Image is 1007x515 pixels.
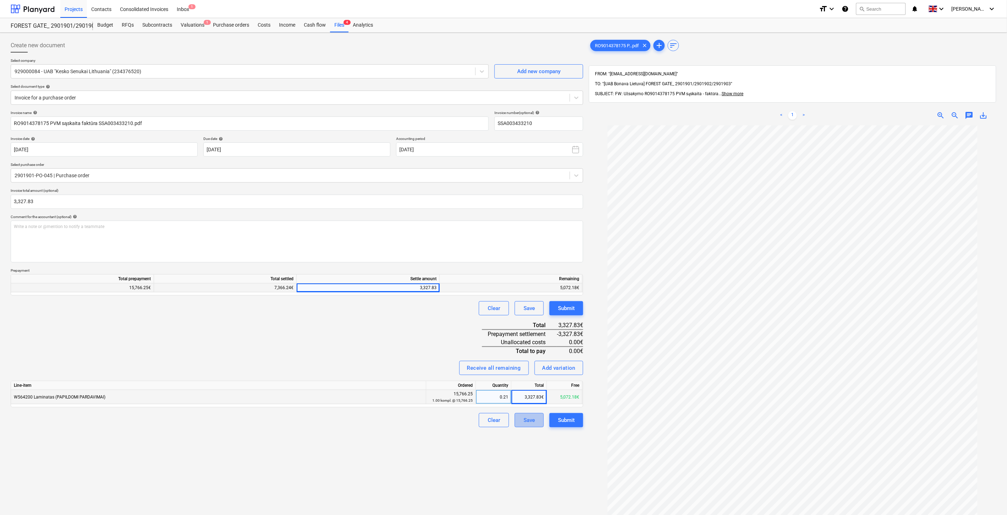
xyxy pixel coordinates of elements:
[912,5,919,13] i: notifications
[488,304,500,313] div: Clear
[467,363,521,373] div: Receive all remaining
[558,304,575,313] div: Submit
[788,111,797,120] a: Page 1 is your current page
[154,283,297,292] div: 7,366.24€
[595,71,678,76] span: FROM: "[EMAIL_ADDRESS][DOMAIN_NAME]"
[535,361,584,375] button: Add variation
[722,91,744,96] span: Show more
[494,110,583,115] div: Invoice number (optional)
[429,391,473,404] div: 15,766.25
[203,136,390,141] div: Due date
[11,41,65,50] span: Create new document
[188,4,196,9] span: 1
[11,188,583,194] p: Invoice total amount (optional)
[11,58,489,64] p: Select company
[482,330,557,338] div: Prepayment settlement
[511,381,547,390] div: Total
[11,162,583,168] p: Select purchase order
[557,330,583,338] div: -3,327.83€
[11,275,154,283] div: Total prepayment
[515,413,544,427] button: Save
[209,18,253,32] a: Purchase orders
[595,81,732,86] span: TO: "[UAB Bonava Lietuva] FOREST GATE_ 2901901/2901902/2901903"
[517,67,560,76] div: Add new company
[432,399,473,402] small: 1.00 kompl. @ 15,766.25
[396,136,583,142] p: Accounting period
[11,381,426,390] div: Line-item
[558,416,575,425] div: Submit
[557,338,583,347] div: 0.00€
[44,85,50,89] span: help
[300,283,437,292] div: 3,327.83
[488,416,500,425] div: Clear
[557,321,583,330] div: 3,327.83€
[330,18,349,32] div: Files
[479,301,509,315] button: Clear
[800,111,808,120] a: Next page
[542,363,576,373] div: Add variation
[669,41,678,50] span: sort
[494,116,583,131] input: Invoice number
[440,283,582,292] div: 5,072.18€
[330,18,349,32] a: Files4
[595,91,719,96] span: SUBJECT: FW: Užsakymo RO9014378175 PVM sąskaita - faktūra
[951,111,959,120] span: zoom_out
[842,5,849,13] i: Knowledge base
[11,22,84,30] div: FOREST GATE_ 2901901/2901902/2901903
[511,390,547,404] div: 3,327.83€
[426,381,476,390] div: Ordered
[71,215,77,219] span: help
[988,5,996,13] i: keyboard_arrow_down
[297,275,440,283] div: Settle amount
[482,321,557,330] div: Total
[176,18,209,32] a: Valuations1
[11,110,489,115] div: Invoice name
[549,413,583,427] button: Submit
[590,40,651,51] div: RO9014378175 P...pdf
[11,142,198,157] input: Invoice date not specified
[11,116,489,131] input: Invoice name
[11,136,198,141] div: Invoice date
[828,5,836,13] i: keyboard_arrow_down
[440,275,582,283] div: Remaining
[547,381,582,390] div: Free
[856,3,906,15] button: Search
[591,43,643,48] span: RO9014378175 P...pdf
[176,18,209,32] div: Valuations
[719,91,744,96] span: ...
[655,41,663,50] span: add
[479,390,508,404] div: 0.21
[515,301,544,315] button: Save
[11,195,583,209] input: Invoice total amount (optional)
[300,18,330,32] a: Cash flow
[11,84,583,89] div: Select document type
[275,18,300,32] a: Income
[937,5,946,13] i: keyboard_arrow_down
[494,64,583,78] button: Add new company
[14,395,105,400] span: W564200 Laminatas (PAPILDOMI PARDAVIMAI)
[547,390,582,404] div: 5,072.18€
[11,215,583,219] div: Comment for the accountant (optional)
[203,142,390,157] input: Due date not specified
[557,347,583,355] div: 0.00€
[29,137,35,141] span: help
[459,361,529,375] button: Receive all remaining
[11,283,154,292] div: 15,766.25€
[217,137,223,141] span: help
[32,110,37,115] span: help
[204,20,211,25] span: 1
[972,481,1007,515] div: Chat Widget
[253,18,275,32] a: Costs
[979,111,988,120] span: save_alt
[93,18,117,32] div: Budget
[138,18,176,32] a: Subcontracts
[534,110,540,115] span: help
[349,18,377,32] div: Analytics
[819,5,828,13] i: format_size
[396,142,583,157] button: [DATE]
